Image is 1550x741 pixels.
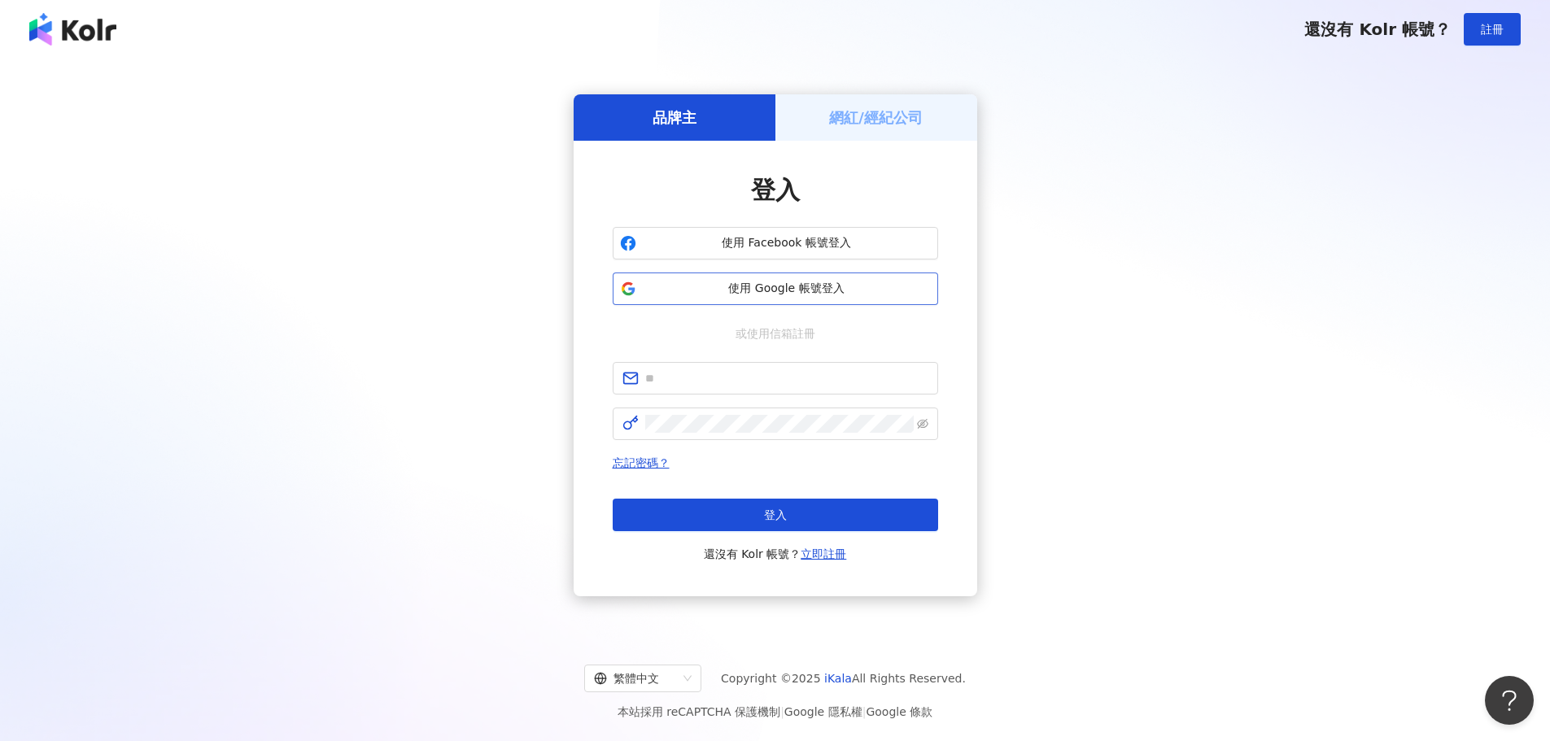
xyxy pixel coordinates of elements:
[613,456,670,469] a: 忘記密碼？
[613,499,938,531] button: 登入
[866,705,932,718] a: Google 條款
[764,508,787,521] span: 登入
[751,176,800,204] span: 登入
[829,107,923,128] h5: 網紅/經紀公司
[594,665,677,691] div: 繁體中文
[643,281,931,297] span: 使用 Google 帳號登入
[613,227,938,259] button: 使用 Facebook 帳號登入
[1481,23,1504,36] span: 註冊
[824,672,852,685] a: iKala
[780,705,784,718] span: |
[784,705,862,718] a: Google 隱私權
[1464,13,1521,46] button: 註冊
[721,669,966,688] span: Copyright © 2025 All Rights Reserved.
[1485,676,1534,725] iframe: Help Scout Beacon - Open
[1304,20,1451,39] span: 還沒有 Kolr 帳號？
[653,107,696,128] h5: 品牌主
[618,702,932,721] span: 本站採用 reCAPTCHA 保護機制
[704,544,847,564] span: 還沒有 Kolr 帳號？
[643,235,931,251] span: 使用 Facebook 帳號登入
[613,272,938,305] button: 使用 Google 帳號登入
[724,325,827,342] span: 或使用信箱註冊
[862,705,867,718] span: |
[801,547,846,560] a: 立即註冊
[917,418,928,429] span: eye-invisible
[29,13,116,46] img: logo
